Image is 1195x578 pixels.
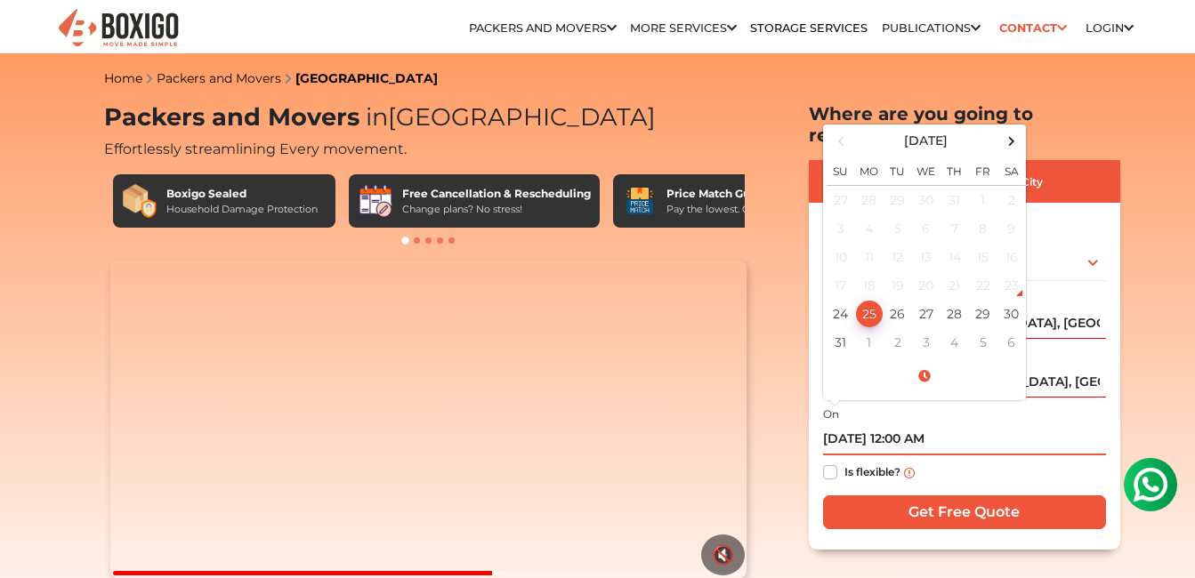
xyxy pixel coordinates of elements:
[701,534,745,575] button: 🔇
[104,140,407,157] span: Effortlessly streamlining Every movement.
[666,186,802,202] div: Price Match Guarantee
[157,70,281,86] a: Packers and Movers
[666,202,802,217] div: Pay the lowest. Guaranteed!
[630,21,737,35] a: More services
[18,18,53,53] img: whatsapp-icon.svg
[998,272,1025,299] div: 23
[969,154,997,186] th: Fr
[104,70,142,86] a: Home
[402,186,591,202] div: Free Cancellation & Rescheduling
[809,103,1120,146] h2: Where are you going to relocate?
[750,21,868,35] a: Storage Services
[912,154,941,186] th: We
[295,70,438,86] a: [GEOGRAPHIC_DATA]
[855,128,997,154] th: Select Month
[997,154,1026,186] th: Sa
[827,154,855,186] th: Su
[402,202,591,217] div: Change plans? No stress!
[844,462,900,480] label: Is flexible?
[855,154,884,186] th: Mo
[999,129,1023,153] span: Next Month
[358,183,393,219] img: Free Cancellation & Rescheduling
[884,154,912,186] th: Tu
[166,202,318,217] div: Household Damage Protection
[122,183,157,219] img: Boxigo Sealed
[823,495,1106,529] input: Get Free Quote
[827,368,1022,384] a: Select Time
[882,21,981,35] a: Publications
[941,154,969,186] th: Th
[359,102,656,132] span: [GEOGRAPHIC_DATA]
[56,7,181,51] img: Boxigo
[104,103,754,132] h1: Packers and Movers
[828,129,852,153] span: Previous Month
[823,424,1106,455] input: Moving date
[904,468,915,478] img: info
[823,406,839,422] label: On
[469,21,617,35] a: Packers and Movers
[166,186,318,202] div: Boxigo Sealed
[622,183,658,219] img: Price Match Guarantee
[1086,21,1134,35] a: Login
[994,14,1073,42] a: Contact
[366,102,388,132] span: in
